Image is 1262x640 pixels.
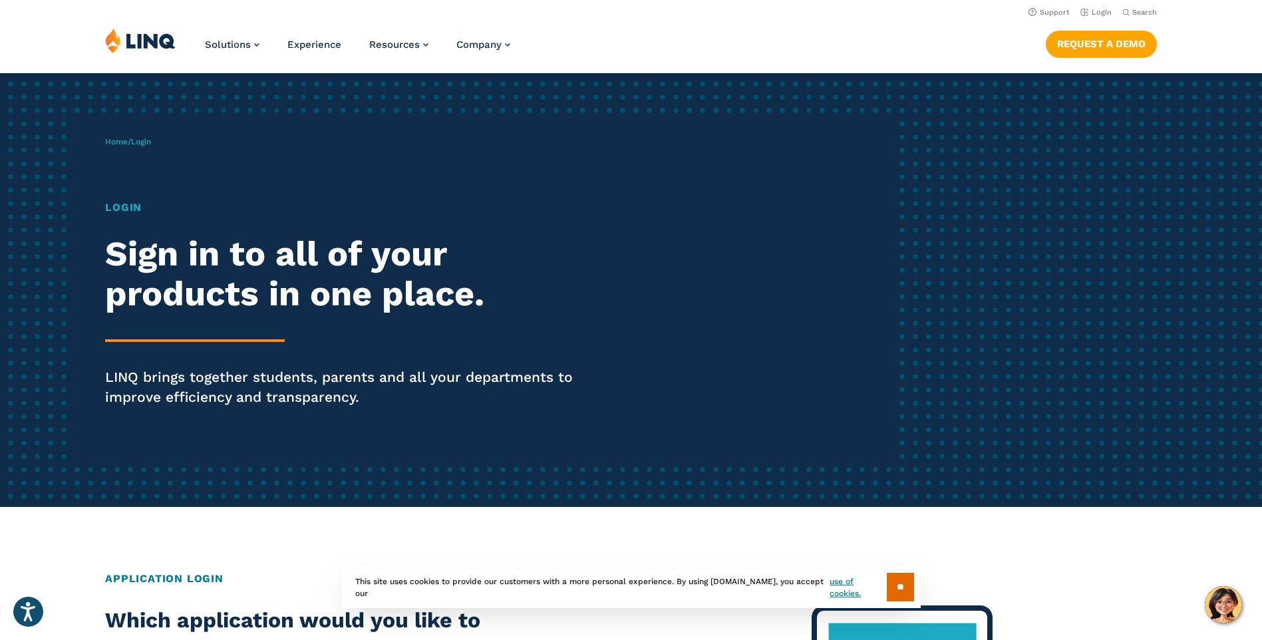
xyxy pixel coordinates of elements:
a: Login [1080,8,1112,17]
a: Home [105,137,128,146]
a: Resources [369,39,428,51]
a: use of cookies. [830,575,886,599]
nav: Button Navigation [1046,28,1157,57]
a: Support [1028,8,1070,17]
span: Resources [369,39,420,51]
span: / [105,137,151,146]
a: Company [456,39,510,51]
button: Open Search Bar [1122,7,1157,17]
span: Search [1132,8,1157,17]
button: Hello, have a question? Let’s chat. [1205,586,1242,623]
p: LINQ brings together students, parents and all your departments to improve efficiency and transpa... [105,367,591,407]
a: Experience [287,39,341,51]
nav: Primary Navigation [205,28,510,72]
span: Company [456,39,502,51]
h2: Sign in to all of your products in one place. [105,234,591,314]
a: Solutions [205,39,259,51]
span: Solutions [205,39,251,51]
h2: Application Login [105,571,1157,587]
div: This site uses cookies to provide our customers with a more personal experience. By using [DOMAIN... [342,566,921,608]
img: LINQ | K‑12 Software [105,28,176,53]
span: Login [131,137,151,146]
h1: Login [105,200,591,216]
a: Request a Demo [1046,31,1157,57]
